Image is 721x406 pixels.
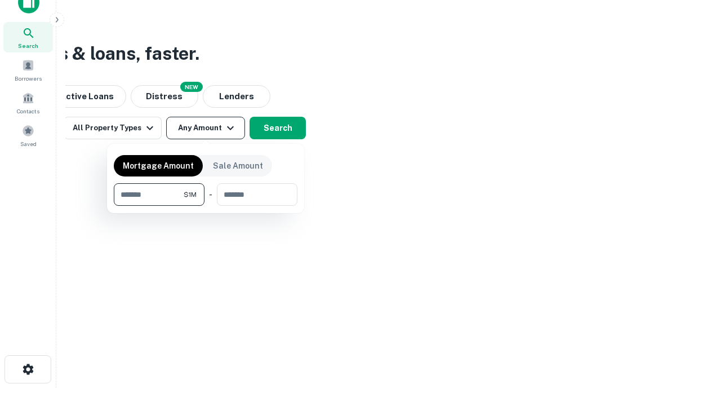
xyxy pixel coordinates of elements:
span: $1M [184,189,197,200]
p: Mortgage Amount [123,160,194,172]
iframe: Chat Widget [665,316,721,370]
p: Sale Amount [213,160,263,172]
div: - [209,183,212,206]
